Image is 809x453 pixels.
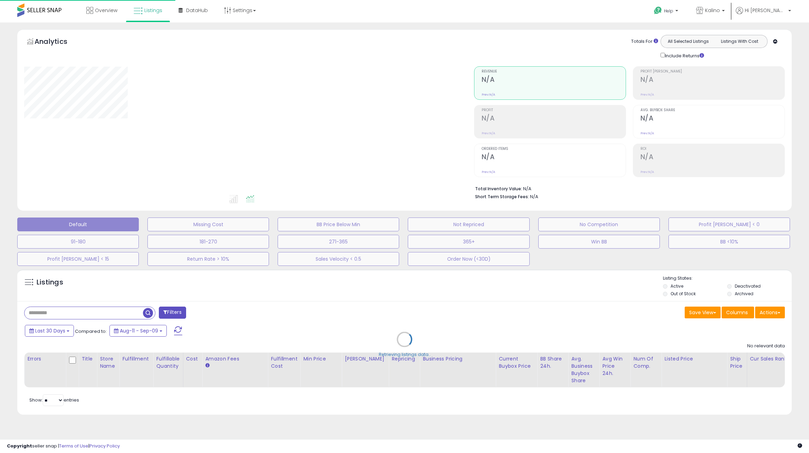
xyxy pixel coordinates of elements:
[95,7,117,14] span: Overview
[654,6,662,15] i: Get Help
[482,131,495,135] small: Prev: N/A
[641,153,784,162] h2: N/A
[408,218,529,231] button: Not Repriced
[475,184,780,192] li: N/A
[631,38,658,45] div: Totals For
[482,114,626,124] h2: N/A
[668,235,790,249] button: BB <10%
[641,131,654,135] small: Prev: N/A
[538,218,660,231] button: No Competition
[641,114,784,124] h2: N/A
[147,218,269,231] button: Missing Cost
[278,218,399,231] button: BB Price Below Min
[641,93,654,97] small: Prev: N/A
[17,252,139,266] button: Profit [PERSON_NAME] < 15
[408,252,529,266] button: Order Now (<30D)
[538,235,660,249] button: Win BB
[530,193,538,200] span: N/A
[482,153,626,162] h2: N/A
[147,252,269,266] button: Return Rate > 10%
[482,93,495,97] small: Prev: N/A
[144,7,162,14] span: Listings
[664,8,673,14] span: Help
[736,7,791,22] a: Hi [PERSON_NAME]
[655,51,712,59] div: Include Returns
[17,218,139,231] button: Default
[641,147,784,151] span: ROI
[482,170,495,174] small: Prev: N/A
[475,186,522,192] b: Total Inventory Value:
[147,235,269,249] button: 181-270
[186,7,208,14] span: DataHub
[379,351,431,358] div: Retrieving listings data..
[714,37,765,46] button: Listings With Cost
[17,235,139,249] button: 91-180
[35,37,81,48] h5: Analytics
[482,147,626,151] span: Ordered Items
[745,7,786,14] span: Hi [PERSON_NAME]
[641,170,654,174] small: Prev: N/A
[482,76,626,85] h2: N/A
[663,37,714,46] button: All Selected Listings
[475,194,529,200] b: Short Term Storage Fees:
[648,1,685,22] a: Help
[278,235,399,249] button: 271-365
[482,70,626,74] span: Revenue
[641,70,784,74] span: Profit [PERSON_NAME]
[278,252,399,266] button: Sales Velocity < 0.5
[482,108,626,112] span: Profit
[641,108,784,112] span: Avg. Buybox Share
[705,7,720,14] span: Kalino
[668,218,790,231] button: Profit [PERSON_NAME] < 0
[408,235,529,249] button: 365+
[641,76,784,85] h2: N/A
